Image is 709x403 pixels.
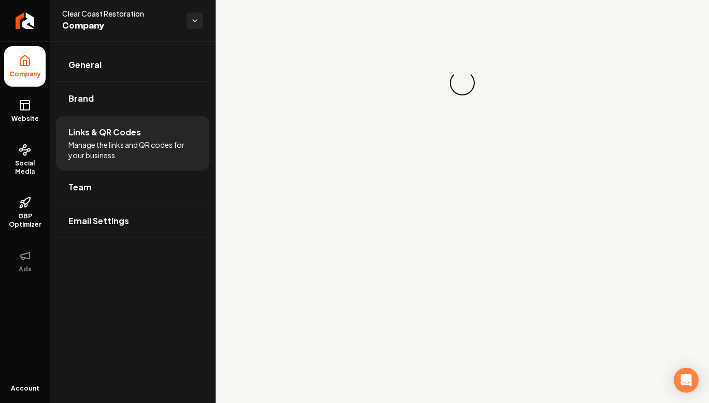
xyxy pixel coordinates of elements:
a: Team [56,171,209,204]
a: Website [4,91,46,131]
span: Brand [68,92,94,105]
span: Ads [15,265,36,273]
a: GBP Optimizer [4,188,46,237]
span: Company [62,19,178,33]
span: Manage the links and QR codes for your business. [68,140,197,160]
span: Clear Coast Restoration [62,8,178,19]
img: Rebolt Logo [16,12,35,29]
a: Email Settings [56,204,209,238]
span: Team [68,181,92,193]
span: Company [5,70,45,78]
a: Brand [56,82,209,115]
span: General [68,59,102,71]
span: Social Media [4,159,46,176]
span: Website [7,115,43,123]
div: Open Intercom Messenger [674,368,699,393]
a: General [56,48,209,81]
span: Account [11,384,39,393]
div: Loading [448,68,477,98]
a: Social Media [4,135,46,184]
button: Ads [4,241,46,282]
span: Links & QR Codes [68,126,141,138]
span: Email Settings [68,215,129,227]
span: GBP Optimizer [4,212,46,229]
